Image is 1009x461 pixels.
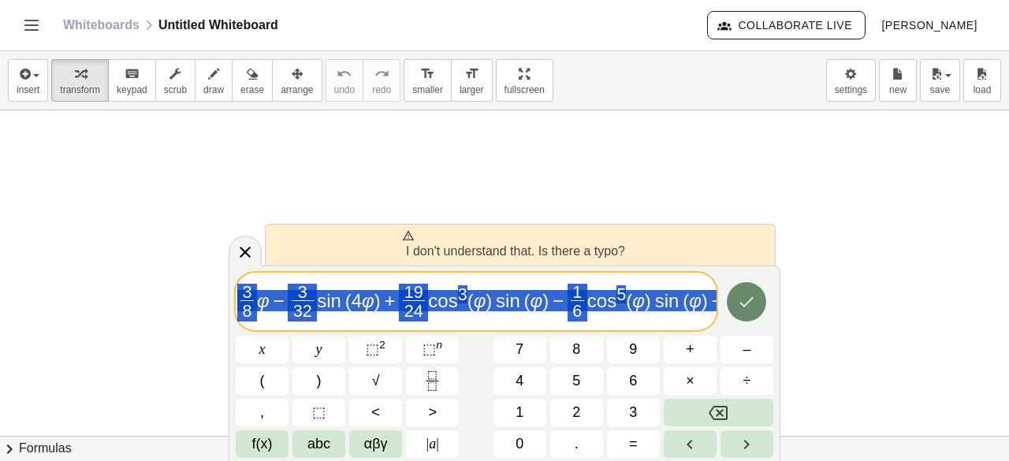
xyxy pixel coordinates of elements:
[349,399,402,426] button: Less than
[292,367,345,395] button: )
[349,430,402,458] button: Greek alphabet
[19,13,44,38] button: Toggle navigation
[331,290,345,311] var: n
[363,59,400,102] button: redoredo
[374,65,389,84] i: redo
[236,430,289,458] button: Functions
[337,65,352,84] i: undo
[668,290,683,311] var: n
[889,84,907,95] span: new
[292,399,345,426] button: Placeholder
[155,59,195,102] button: scrub
[664,399,773,426] button: Backspace
[879,59,917,102] button: new
[664,430,717,458] button: Left arrow
[467,290,474,311] span: (
[626,290,632,311] span: (
[420,65,435,84] i: format_size
[531,290,543,311] var: φ
[516,402,523,423] span: 1
[524,290,531,311] span: (
[334,84,356,95] span: undo
[428,402,437,423] span: >
[60,84,100,95] span: transform
[366,341,379,357] span: ⬚
[364,433,388,455] span: αβγ
[406,367,459,395] button: Fraction
[257,290,270,311] var: φ
[63,17,140,33] a: Whiteboards
[607,290,616,311] var: s
[8,59,48,102] button: insert
[372,370,380,392] span: √
[404,59,452,102] button: format_sizesmaller
[51,59,109,102] button: transform
[572,339,580,360] span: 8
[423,341,436,357] span: ⬚
[242,282,251,302] span: 3
[260,370,265,392] span: (
[743,370,751,392] span: ÷
[683,290,689,311] span: (
[326,290,330,311] var: i
[292,430,345,458] button: Alphabet
[493,399,546,426] button: 1
[474,290,486,311] var: φ
[362,290,374,311] var: φ
[572,402,580,423] span: 2
[881,19,977,32] span: [PERSON_NAME]
[436,436,439,452] span: |
[572,282,582,302] span: 1
[326,59,364,102] button: undoundo
[607,336,660,363] button: 9
[164,84,187,95] span: scrub
[720,18,852,32] span: Collaborate Live
[307,433,330,455] span: abc
[108,59,156,102] button: keyboardkeypad
[426,436,430,452] span: |
[707,11,866,39] button: Collaborate Live
[645,290,651,311] span: )
[616,284,626,304] span: 5
[607,367,660,395] button: 6
[607,430,660,458] button: Equals
[272,59,322,102] button: arrange
[458,284,467,304] span: 3
[125,65,140,84] i: keyboard
[293,301,303,321] span: 3
[550,336,603,363] button: 8
[236,367,289,395] button: (
[406,336,459,363] button: Superscript
[492,290,505,311] var: s
[509,290,523,311] var: n
[426,433,439,455] span: a
[727,282,766,322] button: Done
[632,290,645,311] var: φ
[436,339,442,351] sup: n
[486,290,492,311] span: )
[349,367,402,395] button: Square root
[686,339,694,360] span: +
[352,290,362,311] span: 4
[689,290,702,311] var: φ
[743,339,750,360] span: –
[406,399,459,426] button: Greater than
[203,84,224,95] span: draw
[117,84,147,95] span: keypad
[629,433,638,455] span: =
[260,402,264,423] span: ,
[629,339,637,360] span: 9
[298,282,307,302] span: 3
[414,301,423,321] span: 4
[460,84,484,95] span: larger
[587,290,597,311] var: c
[516,370,523,392] span: 4
[920,59,960,102] button: save
[292,336,345,363] button: y
[17,84,39,95] span: insert
[550,430,603,458] button: .
[449,290,458,311] var: s
[371,402,380,423] span: <
[195,59,233,102] button: draw
[451,59,493,102] button: format_sizelarger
